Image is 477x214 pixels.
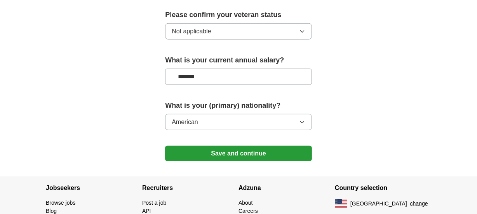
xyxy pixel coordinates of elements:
[165,100,312,111] label: What is your (primary) nationality?
[172,27,211,36] span: Not applicable
[142,200,166,206] a: Post a job
[165,114,312,130] button: American
[46,208,57,214] a: Blog
[165,146,312,161] button: Save and continue
[165,23,312,40] button: Not applicable
[238,208,258,214] a: Careers
[142,208,151,214] a: API
[335,177,431,199] h4: Country selection
[172,117,198,127] span: American
[165,55,312,66] label: What is your current annual salary?
[238,200,253,206] a: About
[350,200,407,208] span: [GEOGRAPHIC_DATA]
[410,200,428,208] button: change
[335,199,347,208] img: US flag
[165,10,312,20] label: Please confirm your veteran status
[46,200,75,206] a: Browse jobs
